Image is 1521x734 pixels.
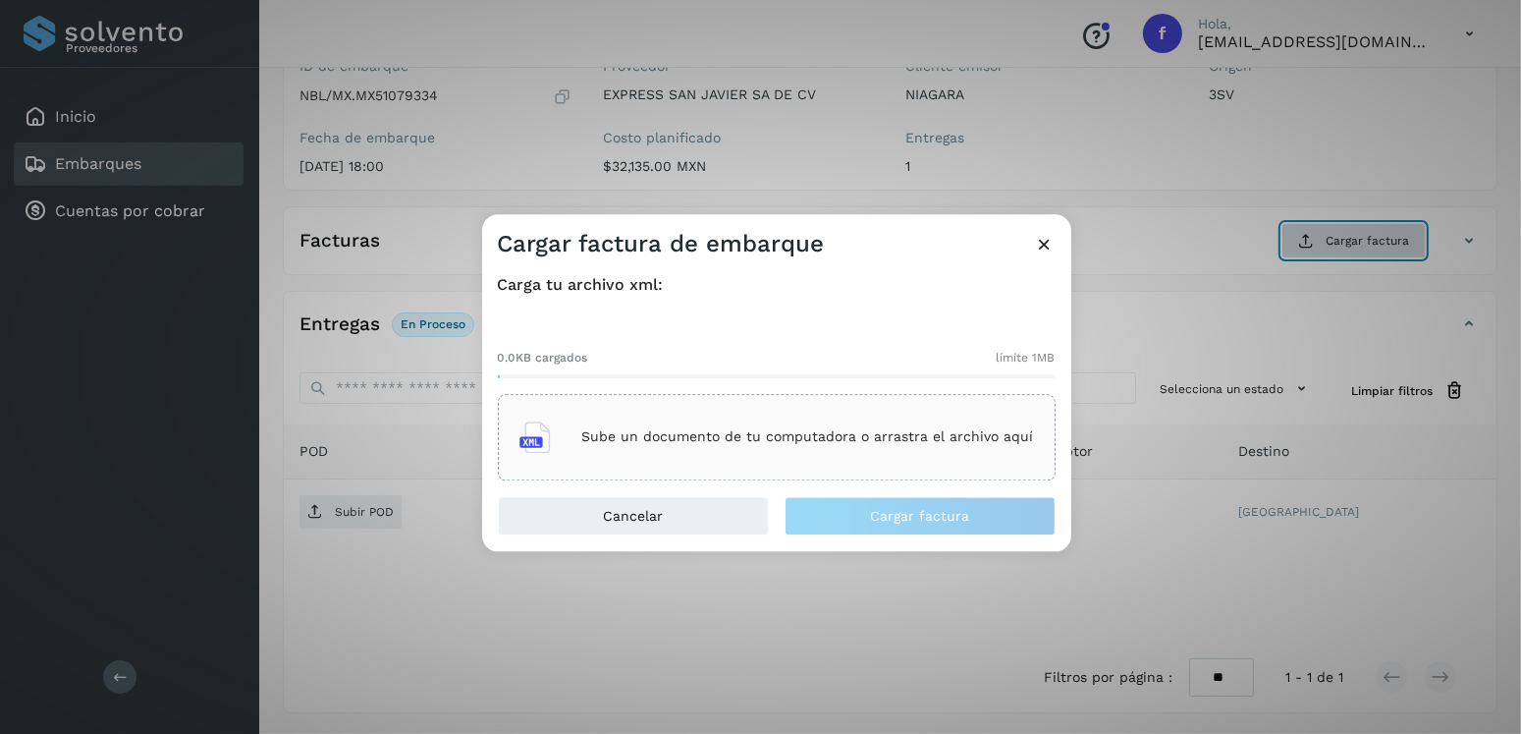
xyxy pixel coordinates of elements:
[498,230,825,258] h3: Cargar factura de embarque
[498,349,588,367] span: 0.0KB cargados
[582,429,1034,446] p: Sube un documento de tu computadora o arrastra el archivo aquí
[498,496,769,536] button: Cancelar
[785,496,1056,536] button: Cargar factura
[997,349,1056,367] span: límite 1MB
[498,275,1056,294] h4: Carga tu archivo xml:
[870,509,969,523] span: Cargar factura
[603,509,663,523] span: Cancelar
